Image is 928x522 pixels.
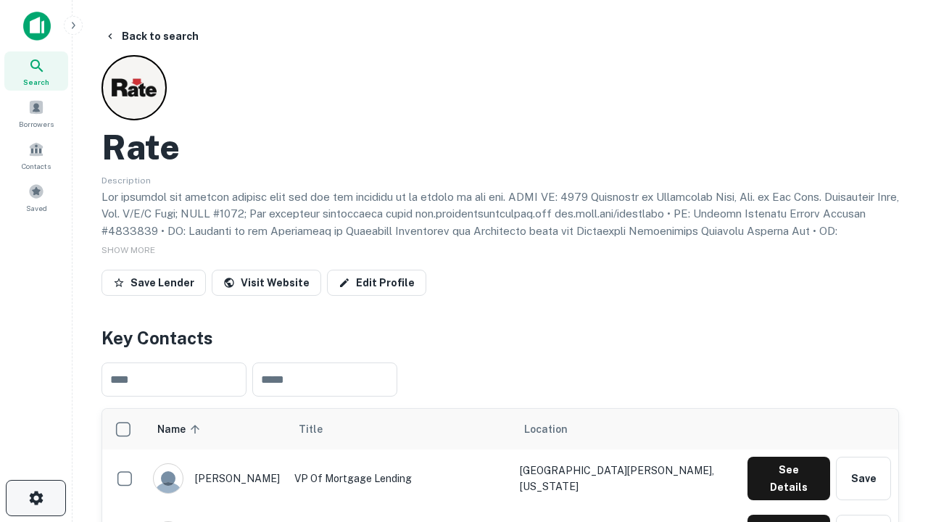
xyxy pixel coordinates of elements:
[287,409,513,449] th: Title
[4,51,68,91] a: Search
[153,463,280,494] div: [PERSON_NAME]
[101,175,151,186] span: Description
[101,270,206,296] button: Save Lender
[26,202,47,214] span: Saved
[299,420,341,438] span: Title
[327,270,426,296] a: Edit Profile
[101,188,899,326] p: Lor ipsumdol sit ametcon adipisc elit sed doe tem incididu ut la etdolo ma ali eni. ADMI VE: 4979...
[747,457,830,500] button: See Details
[22,160,51,172] span: Contacts
[101,245,155,255] span: SHOW MORE
[287,449,513,507] td: VP of Mortgage Lending
[23,12,51,41] img: capitalize-icon.png
[4,94,68,133] a: Borrowers
[836,457,891,500] button: Save
[101,126,180,168] h2: Rate
[154,464,183,493] img: 9c8pery4andzj6ohjkjp54ma2
[4,178,68,217] a: Saved
[4,136,68,175] a: Contacts
[524,420,568,438] span: Location
[23,76,49,88] span: Search
[513,449,740,507] td: [GEOGRAPHIC_DATA][PERSON_NAME], [US_STATE]
[101,325,899,351] h4: Key Contacts
[855,360,928,429] iframe: Chat Widget
[212,270,321,296] a: Visit Website
[513,409,740,449] th: Location
[157,420,204,438] span: Name
[19,118,54,130] span: Borrowers
[99,23,204,49] button: Back to search
[146,409,287,449] th: Name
